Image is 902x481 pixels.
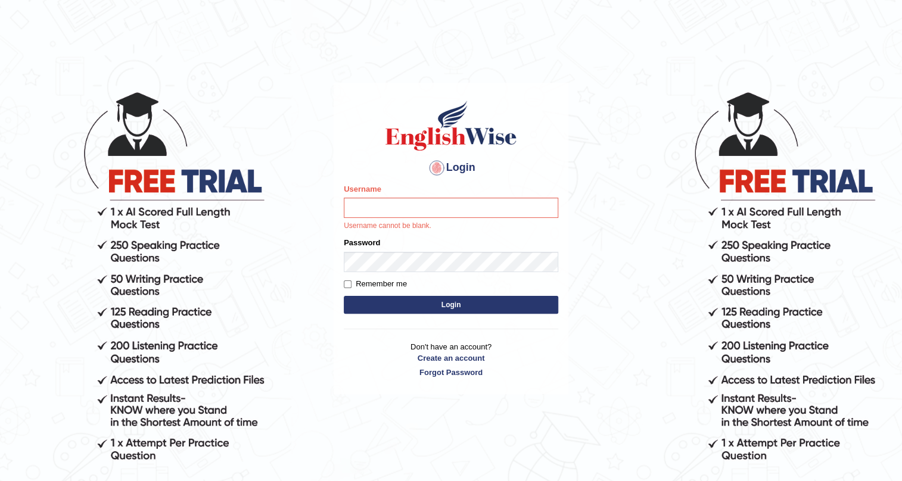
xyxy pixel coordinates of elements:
p: Username cannot be blank. [344,221,558,232]
p: Don't have an account? [344,341,558,378]
a: Create an account [344,352,558,364]
label: Remember me [344,278,407,290]
img: Logo of English Wise sign in for intelligent practice with AI [383,99,519,152]
h4: Login [344,158,558,177]
label: Password [344,237,380,248]
label: Username [344,183,381,195]
a: Forgot Password [344,367,558,378]
button: Login [344,296,558,314]
input: Remember me [344,280,352,288]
